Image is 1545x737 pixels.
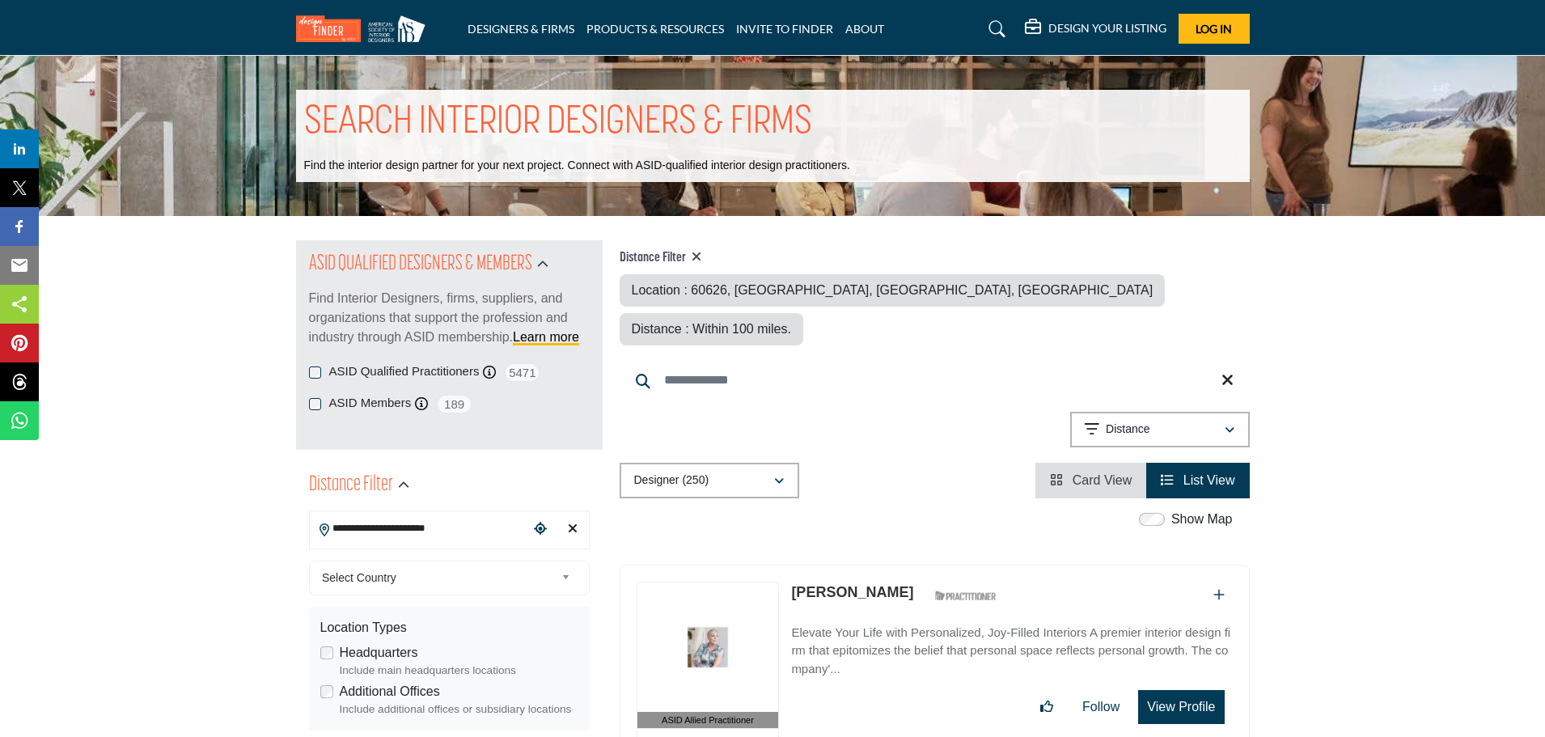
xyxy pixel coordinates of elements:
[1035,463,1146,498] li: Card View
[632,283,1153,297] span: Location : 60626, [GEOGRAPHIC_DATA], [GEOGRAPHIC_DATA], [GEOGRAPHIC_DATA]
[1072,691,1130,723] button: Follow
[973,16,1016,42] a: Search
[620,463,799,498] button: Designer (250)
[632,322,791,336] span: Distance : Within 100 miles.
[340,682,440,701] label: Additional Offices
[1138,690,1224,724] button: View Profile
[1183,473,1235,487] span: List View
[1161,473,1234,487] a: View List
[309,289,590,347] p: Find Interior Designers, firms, suppliers, and organizations that support the profession and indu...
[1025,19,1166,39] div: DESIGN YOUR LISTING
[329,394,412,413] label: ASID Members
[620,250,1250,266] h4: Distance Filter
[528,512,552,547] div: Choose your current location
[340,701,578,718] div: Include additional offices or subsidiary locations
[1073,473,1132,487] span: Card View
[1030,691,1064,723] button: Like listing
[340,643,418,663] label: Headquarters
[304,158,850,174] p: Find the interior design partner for your next project. Connect with ASID-qualified interior desi...
[513,330,579,344] a: Learn more
[791,584,913,600] a: [PERSON_NAME]
[1048,21,1166,36] h5: DESIGN YOUR LISTING
[929,586,1001,606] img: ASID Qualified Practitioners Badge Icon
[1179,14,1250,44] button: Log In
[620,361,1250,400] input: Search Keyword
[329,362,480,381] label: ASID Qualified Practitioners
[1146,463,1249,498] li: List View
[468,22,574,36] a: DESIGNERS & FIRMS
[736,22,833,36] a: INVITE TO FINDER
[296,15,434,42] img: Site Logo
[320,618,578,637] div: Location Types
[309,471,393,500] h2: Distance Filter
[304,98,812,148] h1: SEARCH INTERIOR DESIGNERS & FIRMS
[1050,473,1132,487] a: View Card
[791,614,1232,679] a: Elevate Your Life with Personalized, Joy-Filled Interiors A premier interior design firm that epi...
[791,582,913,604] p: Angie Bender
[586,22,724,36] a: PRODUCTS & RESOURCES
[1213,588,1225,602] a: Add To List
[1070,412,1250,447] button: Distance
[561,512,585,547] div: Clear search location
[845,22,884,36] a: ABOUT
[309,366,321,379] input: ASID Qualified Practitioners checkbox
[634,472,709,489] p: Designer (250)
[791,624,1232,679] p: Elevate Your Life with Personalized, Joy-Filled Interiors A premier interior design firm that epi...
[1196,22,1232,36] span: Log In
[322,568,555,587] span: Select Country
[1106,421,1149,438] p: Distance
[436,394,472,414] span: 189
[309,250,532,279] h2: ASID QUALIFIED DESIGNERS & MEMBERS
[637,582,779,729] a: ASID Allied Practitioner
[1171,510,1233,529] label: Show Map
[504,362,540,383] span: 5471
[340,663,578,679] div: Include main headquarters locations
[310,513,528,544] input: Search Location
[637,582,779,712] img: Angie Bender
[309,398,321,410] input: ASID Members checkbox
[662,714,754,727] span: ASID Allied Practitioner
